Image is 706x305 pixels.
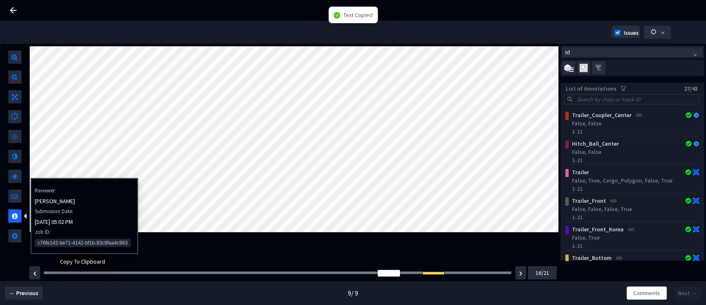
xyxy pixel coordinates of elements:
div: [DATE] 05:02 PM [35,217,134,226]
div: [PERSON_NAME] [35,197,134,206]
p: Submission Date: [35,207,134,216]
img: svg+xml;base64,PHN2ZyB3aWR0aD0iMjMiIGhlaWdodD0iMTkiIHZpZXdCb3g9IjAgMCAyMyAxOSIgZmlsbD0ibm9uZSIgeG... [564,64,574,72]
div: Copy To Clipboard [57,255,108,269]
p: Job ID: [35,228,134,236]
img: svg+xml;base64,PHN2ZyB3aWR0aD0iMjAiIGhlaWdodD0iMjEiIHZpZXdCb3g9IjAgMCAyMCAyMSIgZmlsbD0ibm9uZSIgeG... [579,64,588,72]
img: svg+xml;base64,PHN2ZyB4bWxucz0iaHR0cDovL3d3dy53My5vcmcvMjAwMC9zdmciIHdpZHRoPSIxNiIgaGVpZ2h0PSIxNi... [595,65,602,71]
span: check-circle [333,12,340,19]
span: c76fe142-be71-4142-bf1b-83c9faa4c963 [35,239,131,247]
p: Reviewer: [35,187,134,195]
span: Text Copied [343,10,373,19]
